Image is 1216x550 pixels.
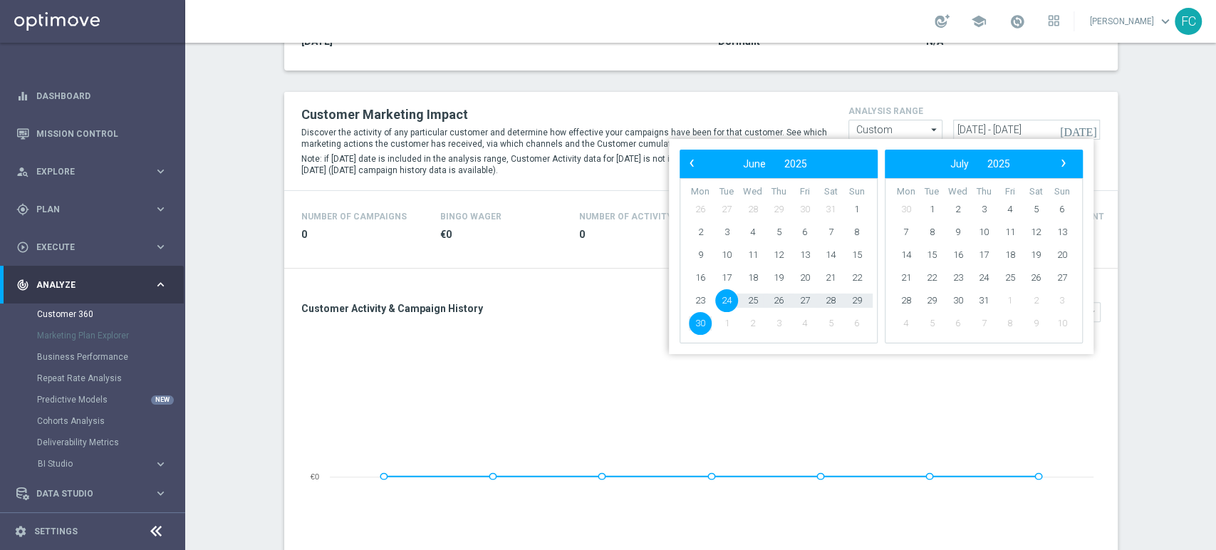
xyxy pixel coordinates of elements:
span: 1 [920,198,943,221]
span: 7 [972,312,995,335]
span: 30 [946,289,969,312]
div: FC [1175,8,1202,35]
button: track_changes Analyze keyboard_arrow_right [16,279,168,291]
span: 30 [894,198,917,221]
span: 1 [715,312,738,335]
button: equalizer Dashboard [16,90,168,102]
span: 25 [741,289,764,312]
span: 12 [1024,221,1047,244]
i: keyboard_arrow_right [154,165,167,178]
button: 2025 [775,155,816,173]
i: equalizer [16,90,29,103]
span: 5 [920,312,943,335]
div: Data Studio [16,487,154,500]
span: 18 [741,266,764,289]
h4: Bingo Wager [440,212,502,222]
span: 9 [946,221,969,244]
a: Settings [34,527,78,536]
span: 1 [846,198,868,221]
th: weekday [919,186,945,198]
span: 14 [819,244,842,266]
span: 2 [741,312,764,335]
span: 13 [1051,221,1074,244]
span: 2025 [987,158,1010,170]
span: 4 [999,198,1022,221]
span: 14 [894,244,917,266]
div: person_search Explore keyboard_arrow_right [16,166,168,177]
span: 3 [767,312,790,335]
span: Data Studio [36,489,154,498]
a: Mission Control [36,115,167,152]
i: play_circle_outline [16,241,29,254]
button: Mission Control [16,128,168,140]
button: Data Studio keyboard_arrow_right [16,488,168,499]
div: play_circle_outline Execute keyboard_arrow_right [16,242,168,253]
span: 2 [689,221,712,244]
span: 21 [819,266,842,289]
span: 6 [846,312,868,335]
a: Deliverability Metrics [37,437,148,448]
span: 26 [1024,266,1047,289]
span: 4 [894,312,917,335]
span: 5 [767,221,790,244]
h4: analysis range [848,106,1101,116]
button: 2025 [978,155,1019,173]
span: 29 [846,289,868,312]
bs-datepicker-navigation-view: ​ ​ ​ [888,155,1072,173]
div: Explore [16,165,154,178]
span: 9 [1024,312,1047,335]
a: Cohorts Analysis [37,415,148,427]
span: 26 [767,289,790,312]
i: settings [14,525,27,538]
a: Predictive Models [37,394,148,405]
span: 9 [689,244,712,266]
i: arrow_drop_down [927,120,942,139]
th: weekday [687,186,714,198]
span: 3 [1051,289,1074,312]
span: 27 [1051,266,1074,289]
span: 16 [946,244,969,266]
span: 2 [946,198,969,221]
h2: Customer Marketing Impact [301,106,827,123]
a: Dashboard [36,77,167,115]
span: 30 [689,312,712,335]
span: 6 [946,312,969,335]
span: 31 [972,289,995,312]
div: Business Performance [37,346,184,368]
span: 7 [819,221,842,244]
span: school [971,14,987,29]
span: 20 [794,266,816,289]
span: 13 [794,244,816,266]
span: 0 [579,228,701,242]
span: 28 [819,289,842,312]
span: 6 [1051,198,1074,221]
span: keyboard_arrow_down [1158,14,1173,29]
i: keyboard_arrow_right [154,487,167,500]
span: 15 [846,244,868,266]
span: 19 [767,266,790,289]
div: Mission Control [16,115,167,152]
span: Analyze [36,281,154,289]
span: Plan [36,205,154,214]
button: › [1054,155,1072,173]
text: €0 [310,472,318,481]
div: BI Studio [37,453,184,474]
a: Customer 360 [37,308,148,320]
span: 21 [894,266,917,289]
span: 4 [794,312,816,335]
span: 16 [689,266,712,289]
i: person_search [16,165,29,178]
i: [DATE] [1060,123,1098,136]
a: [PERSON_NAME]keyboard_arrow_down [1088,11,1175,32]
i: gps_fixed [16,203,29,216]
div: Marketing Plan Explorer [37,325,184,346]
span: 10 [972,221,995,244]
span: 10 [715,244,738,266]
span: 11 [999,221,1022,244]
div: Repeat Rate Analysis [37,368,184,389]
div: Execute [16,241,154,254]
th: weekday [1023,186,1049,198]
span: 22 [846,266,868,289]
th: weekday [893,186,919,198]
